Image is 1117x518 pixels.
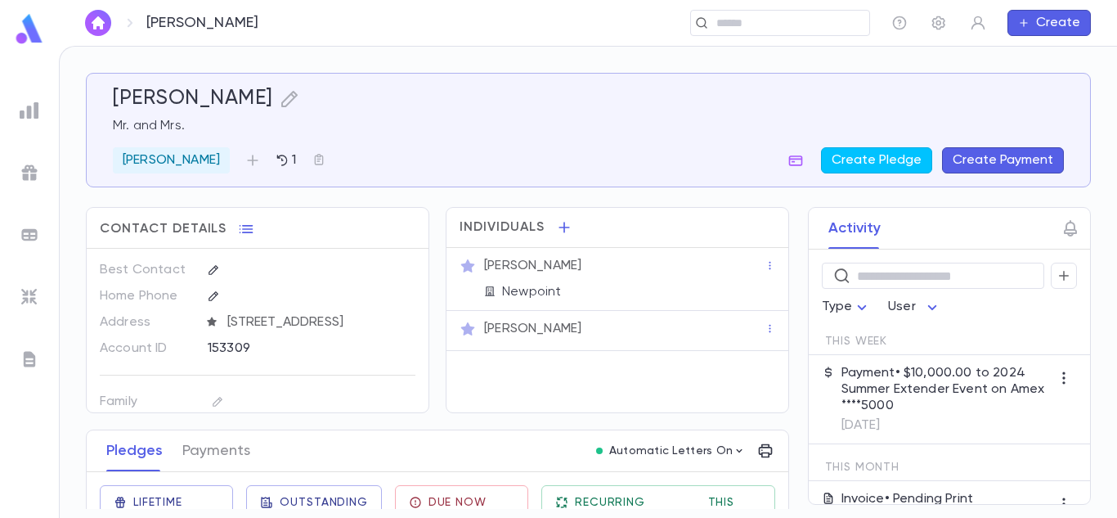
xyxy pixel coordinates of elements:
[13,13,46,45] img: logo
[828,208,881,249] button: Activity
[113,147,230,173] div: [PERSON_NAME]
[822,291,873,323] div: Type
[822,300,853,313] span: Type
[100,221,227,237] span: Contact Details
[484,258,581,274] p: [PERSON_NAME]
[208,336,374,360] div: 153309
[942,147,1064,173] button: Create Payment
[20,101,39,120] img: reports_grey.c525e4749d1bce6a11f5fe2a8de1b229.svg
[502,284,561,300] p: Newpoint
[100,389,194,415] p: Family
[888,300,916,313] span: User
[100,283,194,309] p: Home Phone
[20,163,39,182] img: campaigns_grey.99e729a5f7ee94e3726e6486bddda8f1.svg
[20,287,39,307] img: imports_grey.530a8a0e642e233f2baf0ef88e8c9fcb.svg
[821,147,932,173] button: Create Pledge
[100,336,194,362] p: Account ID
[221,314,417,331] span: [STREET_ADDRESS]
[266,147,306,173] button: 1
[609,444,733,457] p: Automatic Letters On
[841,491,974,507] p: Invoice • Pending Print
[289,152,296,169] p: 1
[841,365,1051,414] p: Payment • $10,000.00 to 2024 Summer Extender Event on Amex ****5000
[841,417,1051,434] p: [DATE]
[20,349,39,369] img: letters_grey.7941b92b52307dd3b8a917253454ce1c.svg
[280,496,367,509] span: Outstanding
[825,461,899,474] span: This Month
[1007,10,1091,36] button: Create
[106,430,163,471] button: Pledges
[888,291,942,323] div: User
[100,309,194,336] p: Address
[182,430,250,471] button: Payments
[428,496,487,509] span: Due Now
[590,439,753,462] button: Automatic Letters On
[113,118,1064,134] p: Mr. and Mrs.
[100,257,194,283] p: Best Contact
[484,321,581,337] p: [PERSON_NAME]
[825,335,888,348] span: This Week
[113,87,273,111] h5: [PERSON_NAME]
[123,152,220,169] p: [PERSON_NAME]
[146,14,258,32] p: [PERSON_NAME]
[460,219,545,236] span: Individuals
[88,16,108,29] img: home_white.a664292cf8c1dea59945f0da9f25487c.svg
[20,225,39,245] img: batches_grey.339ca447c9d9533ef1741baa751efc33.svg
